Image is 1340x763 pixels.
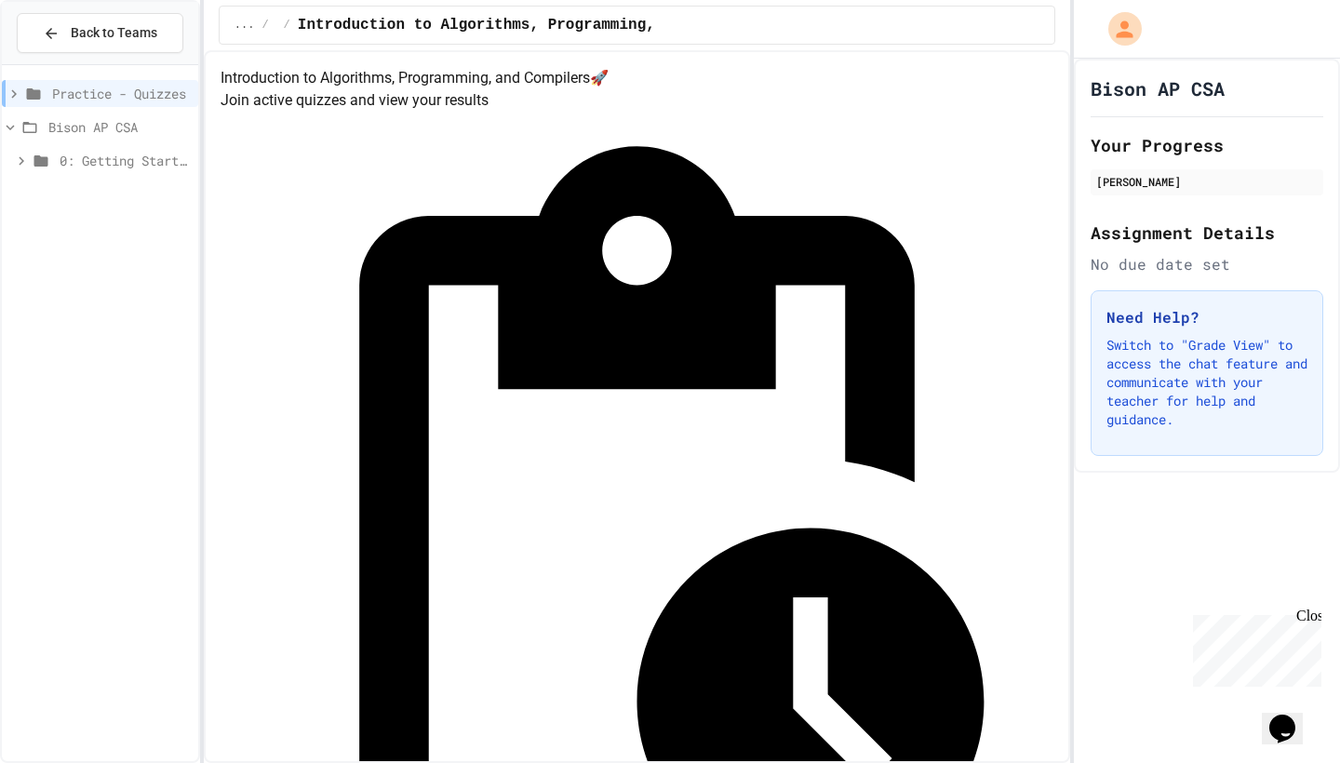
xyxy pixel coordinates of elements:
[7,7,128,118] div: Chat with us now!Close
[48,117,191,137] span: Bison AP CSA
[60,151,191,170] span: 0: Getting Started
[52,84,191,103] span: Practice - Quizzes
[1091,253,1323,275] div: No due date set
[261,18,268,33] span: /
[17,13,183,53] button: Back to Teams
[71,23,157,43] span: Back to Teams
[1091,132,1323,158] h2: Your Progress
[1106,336,1307,429] p: Switch to "Grade View" to access the chat feature and communicate with your teacher for help and ...
[1089,7,1146,50] div: My Account
[1091,75,1225,101] h1: Bison AP CSA
[1106,306,1307,328] h3: Need Help?
[234,18,255,33] span: ...
[1186,608,1321,687] iframe: chat widget
[1091,220,1323,246] h2: Assignment Details
[284,18,290,33] span: /
[221,67,1053,89] h4: Introduction to Algorithms, Programming, and Compilers 🚀
[221,89,1053,112] p: Join active quizzes and view your results
[1096,173,1318,190] div: [PERSON_NAME]
[298,14,780,36] span: Introduction to Algorithms, Programming, and Compilers
[1262,689,1321,744] iframe: chat widget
